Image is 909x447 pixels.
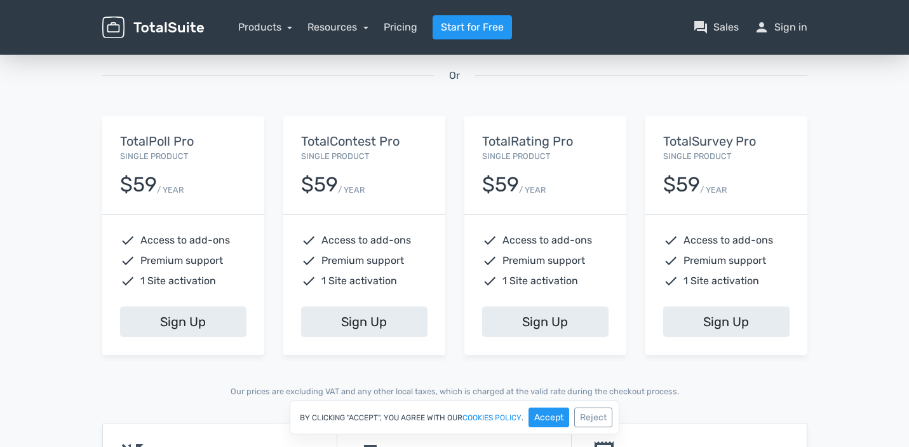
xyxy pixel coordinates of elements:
span: Access to add-ons [140,233,230,248]
p: Our prices are excluding VAT and any other local taxes, which is charged at the valid rate during... [102,385,807,397]
small: / YEAR [338,184,365,196]
a: question_answerSales [693,20,739,35]
button: Reject [574,408,612,427]
small: / YEAR [519,184,546,196]
span: check [663,233,678,248]
span: Access to add-ons [683,233,773,248]
h5: TotalRating Pro [482,134,609,148]
a: Pricing [384,20,417,35]
small: Single Product [663,151,731,161]
small: / YEAR [700,184,727,196]
a: Sign Up [120,306,246,337]
small: Single Product [301,151,369,161]
span: Premium support [502,253,585,268]
a: Products [238,21,293,33]
a: Resources [307,21,368,33]
small: Single Product [482,151,550,161]
span: check [301,233,316,248]
span: check [301,273,316,289]
div: By clicking "Accept", you agree with our . [290,401,619,434]
span: check [120,273,135,289]
span: Access to add-ons [321,233,411,248]
small: / YEAR [157,184,184,196]
span: check [482,253,497,268]
span: check [482,233,497,248]
div: $59 [663,174,700,196]
span: question_answer [693,20,708,35]
a: Sign Up [663,306,790,337]
div: $59 [120,174,157,196]
span: Premium support [321,253,404,268]
span: Access to add-ons [502,233,592,248]
span: check [663,253,678,268]
a: cookies policy [462,414,522,422]
div: $59 [482,174,519,196]
span: check [663,273,678,289]
a: Sign Up [301,306,428,337]
div: $59 [301,174,338,196]
span: Premium support [140,253,223,268]
span: check [120,233,135,248]
h5: TotalSurvey Pro [663,134,790,148]
a: Sign Up [482,306,609,337]
span: check [301,253,316,268]
h5: TotalContest Pro [301,134,428,148]
span: Premium support [683,253,766,268]
span: 1 Site activation [683,273,759,289]
a: personSign in [754,20,807,35]
a: Start for Free [433,15,512,39]
span: 1 Site activation [140,273,216,289]
h5: TotalPoll Pro [120,134,246,148]
span: 1 Site activation [321,273,397,289]
span: 1 Site activation [502,273,578,289]
span: check [120,253,135,268]
small: Single Product [120,151,188,161]
button: Accept [529,408,569,427]
span: check [482,273,497,289]
span: person [754,20,769,35]
span: Or [449,68,460,83]
img: TotalSuite for WordPress [102,17,204,39]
